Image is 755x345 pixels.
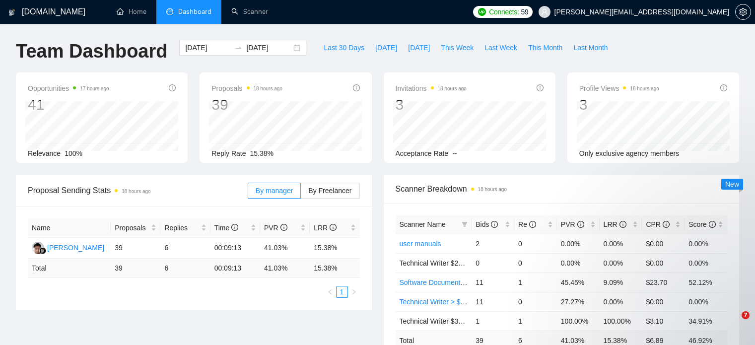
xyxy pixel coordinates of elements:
span: info-circle [709,221,716,228]
span: PVR [264,224,287,232]
td: $0.00 [642,234,685,253]
th: Replies [160,218,210,238]
button: [DATE] [403,40,435,56]
span: CPR [646,220,669,228]
span: info-circle [491,221,498,228]
input: Start date [185,42,230,53]
span: dashboard [166,8,173,15]
span: By Freelancer [308,187,351,195]
span: info-circle [280,224,287,231]
div: 3 [396,95,467,114]
span: This Week [441,42,474,53]
a: user manuals [400,240,441,248]
span: info-circle [619,221,626,228]
span: filter [460,217,470,232]
li: 1 [336,286,348,298]
span: Technical Writer $31-$40 [400,317,477,325]
span: to [234,44,242,52]
span: Last 30 Days [324,42,364,53]
span: 100% [65,149,82,157]
span: Scanner Breakdown [396,183,728,195]
th: Proposals [111,218,160,238]
span: swap-right [234,44,242,52]
span: Time [214,224,238,232]
td: 100.00% [600,311,642,331]
td: Total [28,259,111,278]
span: info-circle [577,221,584,228]
div: 39 [211,95,282,114]
span: Last Month [573,42,608,53]
span: right [351,289,357,295]
td: 6 [160,238,210,259]
span: info-circle [169,84,176,91]
span: info-circle [529,221,536,228]
td: 100.00% [557,311,600,331]
button: left [324,286,336,298]
span: info-circle [537,84,544,91]
td: 0.00% [600,234,642,253]
td: 2 [472,234,514,253]
td: 1 [472,311,514,331]
button: Last Month [568,40,613,56]
span: info-circle [330,224,337,231]
td: 39 [111,238,160,259]
img: logo [8,4,15,20]
span: Connects: [489,6,519,17]
span: user [541,8,548,15]
span: Profile Views [579,82,659,94]
span: Proposals [115,222,149,233]
td: 34.91% [685,311,727,331]
span: Replies [164,222,199,233]
span: This Month [528,42,562,53]
span: 59 [521,6,529,17]
a: homeHome [117,7,146,16]
span: Bids [476,220,498,228]
time: 18 hours ago [630,86,659,91]
span: Score [688,220,715,228]
button: This Week [435,40,479,56]
td: 0 [472,253,514,273]
a: RP[PERSON_NAME] [32,243,104,251]
span: info-circle [231,224,238,231]
td: 6 [160,259,210,278]
td: 39 [111,259,160,278]
time: 17 hours ago [80,86,109,91]
iframe: Intercom live chat [721,311,745,335]
span: 7 [742,311,750,319]
a: setting [735,8,751,16]
button: Last 30 Days [318,40,370,56]
span: Only exclusive agency members [579,149,680,157]
td: 41.03% [260,238,310,259]
span: New [725,180,739,188]
button: This Month [523,40,568,56]
span: LRR [604,220,626,228]
span: Relevance [28,149,61,157]
a: Software Documentation [400,278,476,286]
span: Re [518,220,536,228]
span: [DATE] [375,42,397,53]
div: [PERSON_NAME] [47,242,104,253]
time: 18 hours ago [122,189,150,194]
button: Last Week [479,40,523,56]
time: 18 hours ago [438,86,467,91]
div: 3 [579,95,659,114]
img: gigradar-bm.png [39,247,46,254]
td: 15.38% [310,238,359,259]
td: 0.00% [557,253,600,273]
span: Reply Rate [211,149,246,157]
a: 1 [337,286,347,297]
img: upwork-logo.png [478,8,486,16]
time: 18 hours ago [254,86,282,91]
td: 0 [514,292,557,311]
td: 15.38 % [310,259,359,278]
td: 27.27% [557,292,600,311]
span: info-circle [663,221,670,228]
span: PVR [561,220,584,228]
span: left [327,289,333,295]
a: Technical Writer > $40 [400,298,469,306]
span: Acceptance Rate [396,149,449,157]
span: 15.38% [250,149,274,157]
td: 11 [472,273,514,292]
span: Proposals [211,82,282,94]
span: Invitations [396,82,467,94]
